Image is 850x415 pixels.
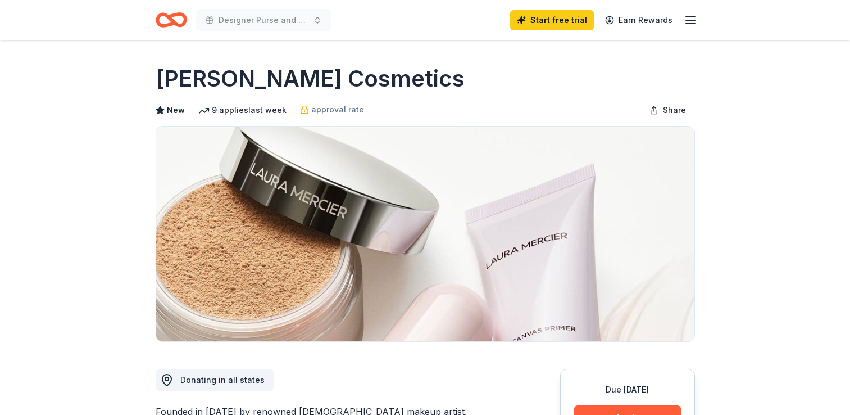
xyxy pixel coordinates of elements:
a: approval rate [300,103,364,116]
button: Share [640,99,695,121]
a: Home [156,7,187,33]
span: Share [663,103,686,117]
span: Designer Purse and Gun Bingo [219,13,308,27]
img: Image for Laura Mercier Cosmetics [156,127,694,341]
a: Earn Rewards [598,10,679,30]
div: Due [DATE] [574,383,681,396]
span: approval rate [311,103,364,116]
a: Start free trial [510,10,594,30]
button: Designer Purse and Gun Bingo [196,9,331,31]
div: 9 applies last week [198,103,287,117]
span: Donating in all states [180,375,265,385]
span: New [167,103,185,117]
h1: [PERSON_NAME] Cosmetics [156,63,465,94]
